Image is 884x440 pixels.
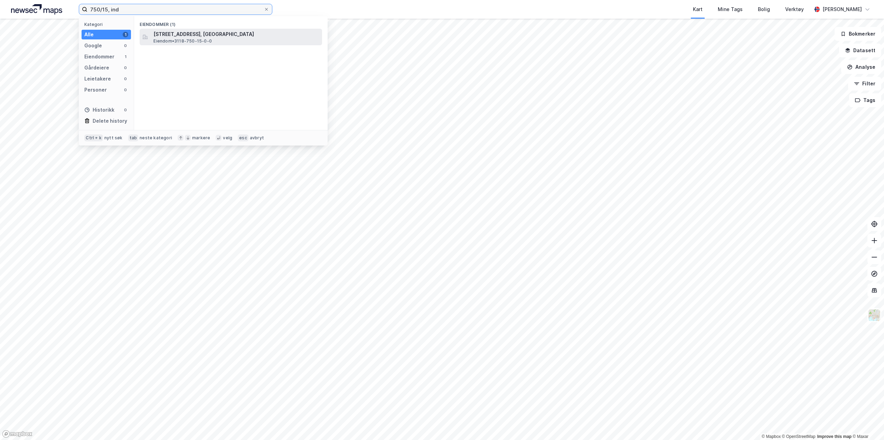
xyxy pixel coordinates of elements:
[817,434,852,439] a: Improve this map
[11,4,62,15] img: logo.a4113a55bc3d86da70a041830d287a7e.svg
[250,135,264,141] div: avbryt
[84,41,102,50] div: Google
[849,407,884,440] div: Kontrollprogram for chat
[123,107,128,113] div: 0
[693,5,703,13] div: Kart
[84,53,114,61] div: Eiendommer
[849,407,884,440] iframe: Chat Widget
[84,106,114,114] div: Historikk
[123,87,128,93] div: 0
[84,75,111,83] div: Leietakere
[84,64,109,72] div: Gårdeiere
[849,93,881,107] button: Tags
[87,4,264,15] input: Søk på adresse, matrikkel, gårdeiere, leietakere eller personer
[123,65,128,71] div: 0
[153,30,319,38] span: [STREET_ADDRESS], [GEOGRAPHIC_DATA]
[128,134,139,141] div: tab
[140,135,172,141] div: neste kategori
[2,430,32,438] a: Mapbox homepage
[758,5,770,13] div: Bolig
[782,434,816,439] a: OpenStreetMap
[718,5,743,13] div: Mine Tags
[84,22,131,27] div: Kategori
[84,86,107,94] div: Personer
[123,54,128,59] div: 1
[93,117,127,125] div: Delete history
[134,16,328,29] div: Eiendommer (1)
[104,135,123,141] div: nytt søk
[822,5,862,13] div: [PERSON_NAME]
[84,30,94,39] div: Alle
[762,434,781,439] a: Mapbox
[192,135,210,141] div: markere
[123,43,128,48] div: 0
[868,309,881,322] img: Z
[841,60,881,74] button: Analyse
[835,27,881,41] button: Bokmerker
[848,77,881,91] button: Filter
[238,134,248,141] div: esc
[785,5,804,13] div: Verktøy
[123,32,128,37] div: 1
[839,44,881,57] button: Datasett
[223,135,232,141] div: velg
[84,134,103,141] div: Ctrl + k
[123,76,128,82] div: 0
[153,38,212,44] span: Eiendom • 3118-750-15-0-0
